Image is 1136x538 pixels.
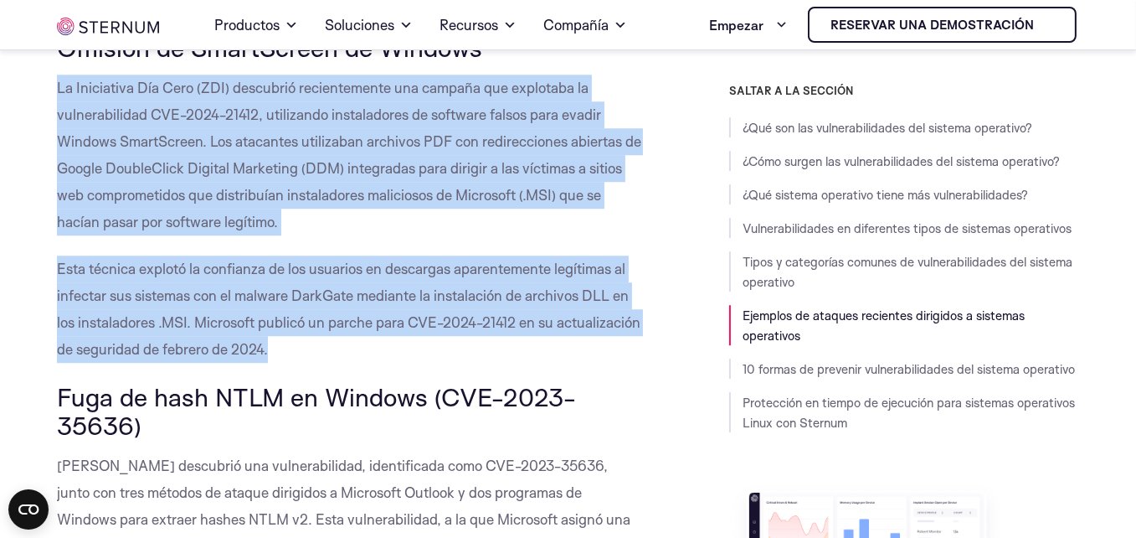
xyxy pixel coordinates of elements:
font: Recursos [439,16,498,34]
font: Compañía [543,16,609,34]
font: Reservar una demostración [830,17,1034,33]
font: SALTAR A LA SECCIÓN [729,84,853,97]
font: La Iniciativa Día Cero (ZDI) descubrió recientemente una campaña que explotaba la vulnerabilidad ... [57,79,641,230]
a: Tipos y categorías comunes de vulnerabilidades del sistema operativo [743,254,1072,290]
button: Abrir el widget CMP [8,489,49,530]
a: ¿Cómo surgen las vulnerabilidades del sistema operativo? [743,153,1060,169]
img: esternón iot [57,18,159,34]
font: Fuga de hash NTLM en Windows (CVE-2023-35636) [57,381,576,441]
font: Empezar [709,17,763,34]
font: Esta técnica explotó la confianza de los usuarios en descargas aparentemente legítimas al infecta... [57,260,640,358]
a: Empezar [709,8,788,42]
font: Productos [214,16,280,34]
a: ¿Qué son las vulnerabilidades del sistema operativo? [743,120,1032,136]
a: Protección en tiempo de ejecución para sistemas operativos Linux con Sternum [743,395,1075,431]
a: Reservar una demostración [808,7,1077,43]
a: ¿Qué sistema operativo tiene más vulnerabilidades? [743,187,1028,203]
a: Ejemplos de ataques recientes dirigidos a sistemas operativos [743,308,1025,344]
a: 10 formas de prevenir vulnerabilidades del sistema operativo [743,361,1075,377]
font: Soluciones [325,16,394,34]
a: Vulnerabilidades en diferentes tipos de sistemas operativos [743,220,1072,236]
img: esternón iot [1041,18,1054,32]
